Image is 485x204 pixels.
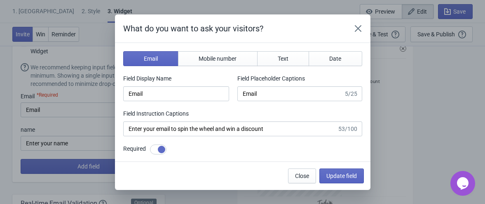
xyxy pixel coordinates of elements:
[351,21,366,36] button: Close
[123,23,342,34] h2: What do you want to ask your visitors?
[237,74,305,83] label: Field Placeholder Captions
[295,173,309,179] span: Close
[123,74,171,83] label: Field Display Name
[326,173,357,179] span: Update field
[319,168,364,183] button: Update field
[257,51,309,66] button: Text
[123,109,189,118] label: Field Instruction Captions
[178,51,258,66] button: Mobile number
[278,55,288,62] span: Text
[123,145,146,153] label: Required
[288,168,316,183] button: Close
[329,55,341,62] span: Date
[199,55,237,62] span: Mobile number
[144,55,158,62] span: Email
[309,51,362,66] button: Date
[450,171,477,196] iframe: chat widget
[123,51,179,66] button: Email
